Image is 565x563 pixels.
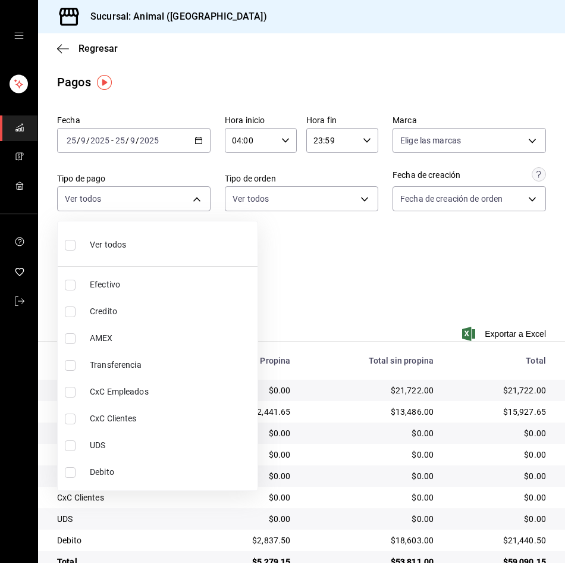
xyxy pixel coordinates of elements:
[90,439,253,452] span: UDS
[97,75,112,90] img: Tooltip marker
[90,305,253,318] span: Credito
[90,466,253,478] span: Debito
[90,239,126,251] span: Ver todos
[90,332,253,345] span: AMEX
[90,386,253,398] span: CxC Empleados
[90,412,253,425] span: CxC Clientes
[90,279,253,291] span: Efectivo
[90,359,253,371] span: Transferencia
